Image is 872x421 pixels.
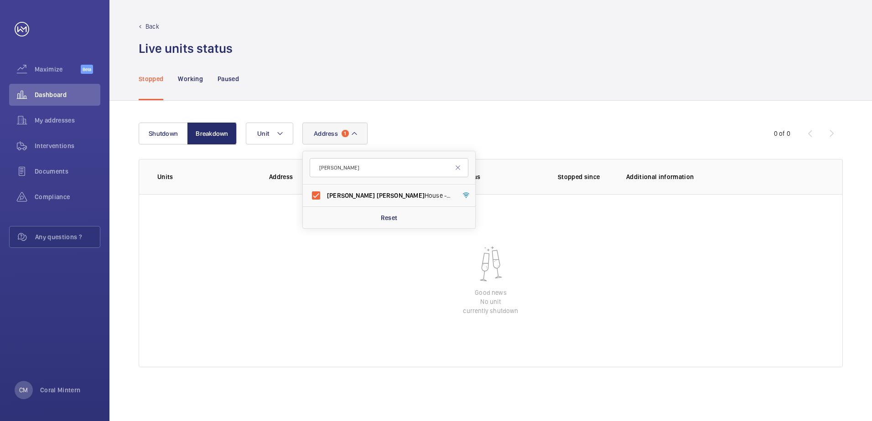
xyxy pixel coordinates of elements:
[145,22,159,31] p: Back
[178,74,202,83] p: Working
[310,158,468,177] input: Search by address
[314,130,338,137] span: Address
[40,385,81,395] p: Coral Mintern
[558,172,612,181] p: Stopped since
[139,40,233,57] h1: Live units status
[35,167,100,176] span: Documents
[257,130,269,137] span: Unit
[774,129,790,138] div: 0 of 0
[218,74,239,83] p: Paused
[81,65,93,74] span: Beta
[35,90,100,99] span: Dashboard
[302,123,368,144] button: Address1
[626,172,824,181] p: Additional information
[327,192,375,199] span: [PERSON_NAME]
[139,123,188,144] button: Shutdown
[269,172,399,181] p: Address
[157,172,254,181] p: Units
[377,192,425,199] span: [PERSON_NAME]
[139,74,163,83] p: Stopped
[35,232,100,241] span: Any questions ?
[35,65,81,74] span: Maximize
[381,213,398,222] p: Reset
[35,141,100,150] span: Interventions
[35,116,100,125] span: My addresses
[19,385,28,395] p: CM
[35,192,100,201] span: Compliance
[327,191,452,200] span: House - [STREET_ADDRESS]
[187,123,237,144] button: Breakdown
[463,288,518,315] p: Good news No unit currently shutdown
[246,123,293,144] button: Unit
[342,130,349,137] span: 1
